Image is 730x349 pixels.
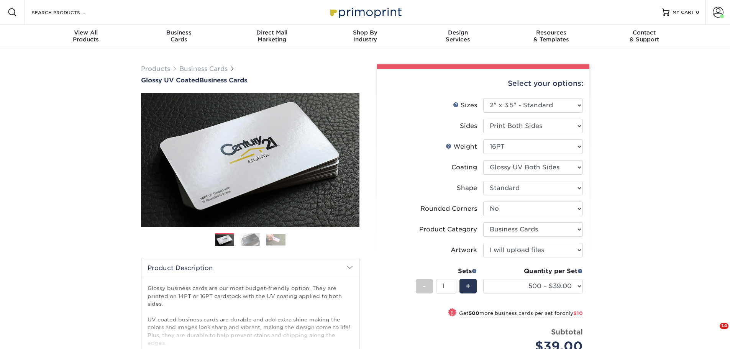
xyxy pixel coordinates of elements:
[318,25,412,49] a: Shop ByIndustry
[451,246,477,255] div: Artwork
[598,25,691,49] a: Contact& Support
[419,225,477,234] div: Product Category
[446,142,477,151] div: Weight
[215,231,234,250] img: Business Cards 01
[141,77,199,84] span: Glossy UV Coated
[383,69,583,98] div: Select your options:
[460,121,477,131] div: Sides
[551,328,583,336] strong: Subtotal
[31,8,106,17] input: SEARCH PRODUCTS.....
[141,65,170,72] a: Products
[141,258,359,278] h2: Product Description
[505,25,598,49] a: Resources& Templates
[179,65,228,72] a: Business Cards
[141,77,359,84] h1: Business Cards
[225,29,318,43] div: Marketing
[132,25,225,49] a: BusinessCards
[420,204,477,213] div: Rounded Corners
[412,29,505,36] span: Design
[451,163,477,172] div: Coating
[141,51,359,269] img: Glossy UV Coated 01
[453,101,477,110] div: Sizes
[451,309,453,317] span: !
[39,29,133,43] div: Products
[598,29,691,43] div: & Support
[412,25,505,49] a: DesignServices
[704,323,722,341] iframe: Intercom live chat
[2,326,65,346] iframe: Google Customer Reviews
[562,310,583,316] span: only
[416,267,477,276] div: Sets
[573,310,583,316] span: $10
[696,10,699,15] span: 0
[505,29,598,43] div: & Templates
[673,9,694,16] span: MY CART
[141,77,359,84] a: Glossy UV CoatedBusiness Cards
[505,29,598,36] span: Resources
[132,29,225,43] div: Cards
[241,233,260,246] img: Business Cards 02
[39,25,133,49] a: View AllProducts
[423,280,426,292] span: -
[39,29,133,36] span: View All
[483,267,583,276] div: Quantity per Set
[318,29,412,43] div: Industry
[132,29,225,36] span: Business
[459,310,583,318] small: Get more business cards per set for
[266,234,285,246] img: Business Cards 03
[412,29,505,43] div: Services
[225,25,318,49] a: Direct MailMarketing
[327,4,404,20] img: Primoprint
[598,29,691,36] span: Contact
[466,280,471,292] span: +
[318,29,412,36] span: Shop By
[457,184,477,193] div: Shape
[225,29,318,36] span: Direct Mail
[469,310,479,316] strong: 500
[720,323,728,329] span: 14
